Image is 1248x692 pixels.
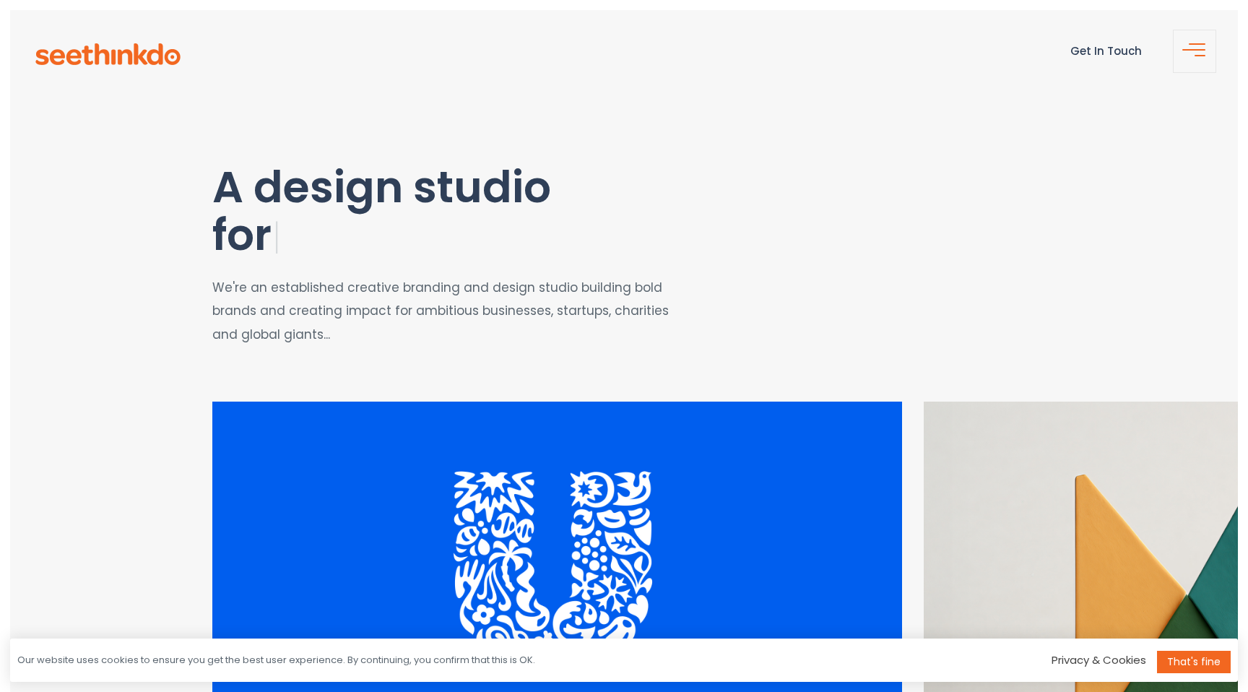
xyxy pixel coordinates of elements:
[35,43,181,65] img: see-think-do-logo.png
[1070,43,1142,59] a: Get In Touch
[212,163,754,261] h1: A design studio for
[1052,652,1146,667] a: Privacy & Cookies
[17,654,535,667] div: Our website uses cookies to ensure you get the best user experience. By continuing, you confirm t...
[1157,651,1231,673] a: That's fine
[212,276,684,346] p: We're an established creative branding and design studio building bold brands and creating impact...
